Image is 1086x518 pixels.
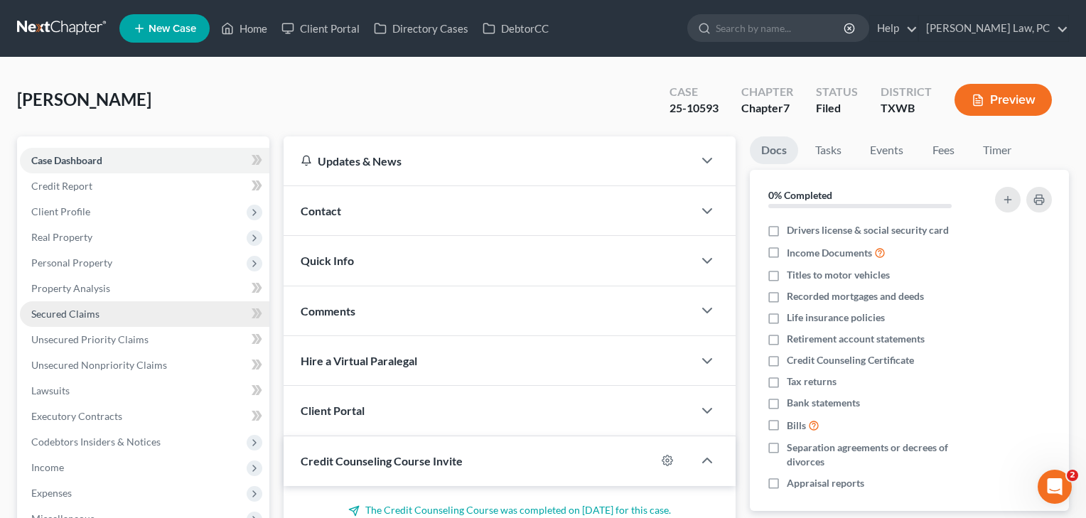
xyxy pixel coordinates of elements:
span: Client Portal [301,404,365,417]
span: Secured Claims [31,308,100,320]
div: TXWB [881,100,932,117]
strong: 0% Completed [768,189,832,201]
span: Lawsuits [31,384,70,396]
a: Property Analysis [20,276,269,301]
span: Titles to motor vehicles [787,268,890,282]
a: Fees [920,136,966,164]
span: Client Profile [31,205,90,217]
span: Codebtors Insiders & Notices [31,436,161,448]
a: Lawsuits [20,378,269,404]
div: 25-10593 [670,100,719,117]
span: Credit Counseling Certificate [787,353,914,367]
span: 2 [1067,470,1078,481]
a: [PERSON_NAME] Law, PC [919,16,1068,41]
a: Events [859,136,915,164]
a: Directory Cases [367,16,475,41]
p: The Credit Counseling Course was completed on [DATE] for this case. [301,503,719,517]
a: Help [870,16,918,41]
a: Unsecured Nonpriority Claims [20,352,269,378]
div: Case [670,84,719,100]
span: Hire a Virtual Paralegal [301,354,417,367]
a: Case Dashboard [20,148,269,173]
span: Separation agreements or decrees of divorces [787,441,977,469]
span: Income [31,461,64,473]
a: Unsecured Priority Claims [20,327,269,352]
div: District [881,84,932,100]
span: [PERSON_NAME] [17,89,151,109]
div: Chapter [741,100,793,117]
span: Credit Counseling Course Invite [301,454,463,468]
span: Real Property [31,231,92,243]
span: Recorded mortgages and deeds [787,289,924,303]
span: Unsecured Nonpriority Claims [31,359,167,371]
span: Personal Property [31,257,112,269]
span: Appraisal reports [787,476,864,490]
input: Search by name... [716,15,846,41]
a: Timer [972,136,1023,164]
span: Bills [787,419,806,433]
a: Credit Report [20,173,269,199]
span: Credit Report [31,180,92,192]
span: Executory Contracts [31,410,122,422]
span: Retirement account statements [787,332,925,346]
span: Contact [301,204,341,217]
a: Tasks [804,136,853,164]
a: Client Portal [274,16,367,41]
a: Executory Contracts [20,404,269,429]
div: Status [816,84,858,100]
div: Filed [816,100,858,117]
span: Unsecured Priority Claims [31,333,149,345]
span: Bank statements [787,396,860,410]
a: Secured Claims [20,301,269,327]
div: Updates & News [301,153,676,168]
span: Comments [301,304,355,318]
span: Quick Info [301,254,354,267]
span: Drivers license & social security card [787,223,949,237]
span: Income Documents [787,246,872,260]
a: Docs [750,136,798,164]
span: New Case [149,23,196,34]
a: Home [214,16,274,41]
iframe: Intercom live chat [1038,470,1072,504]
span: Expenses [31,487,72,499]
span: 7 [783,101,790,114]
span: Tax returns [787,374,837,389]
span: Life insurance policies [787,311,885,325]
span: Property Analysis [31,282,110,294]
a: DebtorCC [475,16,556,41]
button: Preview [955,84,1052,116]
div: Chapter [741,84,793,100]
span: Case Dashboard [31,154,102,166]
